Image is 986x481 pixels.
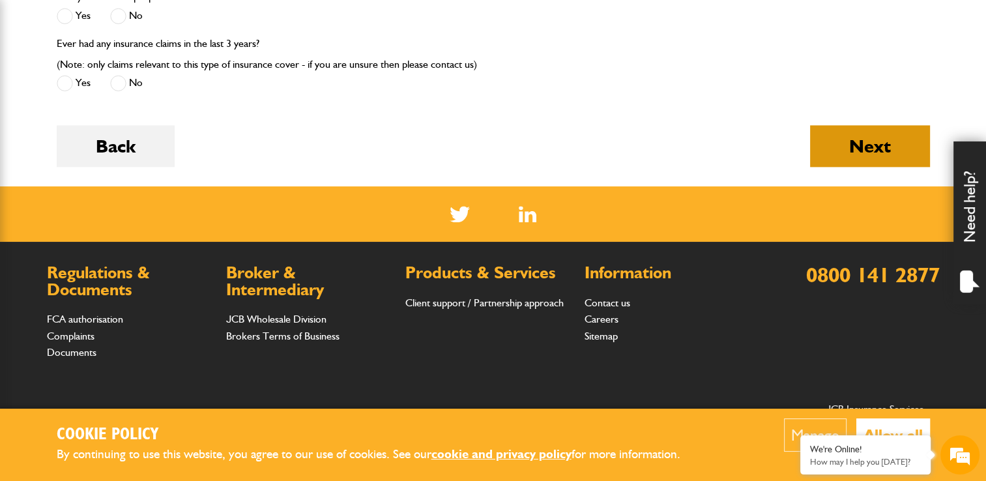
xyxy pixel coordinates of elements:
p: How may I help you today? [810,457,921,467]
h2: Information [585,265,751,282]
label: No [110,75,143,91]
div: Need help? [953,141,986,304]
img: Twitter [450,206,470,222]
a: Complaints [47,330,94,342]
label: No [110,8,143,24]
label: Yes [57,75,91,91]
p: By continuing to use this website, you agree to our use of cookies. See our for more information. [57,445,702,465]
input: Enter your phone number [17,197,238,226]
input: Enter your last name [17,121,238,149]
button: Manage [784,418,847,452]
textarea: Type your message and hit 'Enter' [17,236,238,368]
h2: Cookie Policy [57,425,702,445]
button: Next [810,125,930,167]
a: LinkedIn [519,206,536,222]
div: Minimize live chat window [214,7,245,38]
div: Chat with us now [68,73,219,90]
a: cookie and privacy policy [431,446,572,461]
a: Documents [47,346,96,358]
input: Enter your email address [17,159,238,188]
label: Ever had any insurance claims in the last 3 years? (Note: only claims relevant to this type of in... [57,38,477,70]
div: We're Online! [810,444,921,455]
button: Back [57,125,175,167]
a: JCB Wholesale Division [226,313,326,325]
label: Yes [57,8,91,24]
a: 0800 141 2877 [806,262,940,287]
h2: Broker & Intermediary [226,265,392,298]
a: Sitemap [585,330,618,342]
a: Contact us [585,297,630,309]
em: Start Chat [177,378,237,396]
a: Careers [585,313,618,325]
h2: Regulations & Documents [47,265,213,298]
a: FCA authorisation [47,313,123,325]
a: Brokers Terms of Business [226,330,340,342]
h2: Products & Services [405,265,572,282]
button: Allow all [856,418,930,452]
img: d_20077148190_company_1631870298795_20077148190 [22,72,55,91]
a: Client support / Partnership approach [405,297,564,309]
img: Linked In [519,206,536,222]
